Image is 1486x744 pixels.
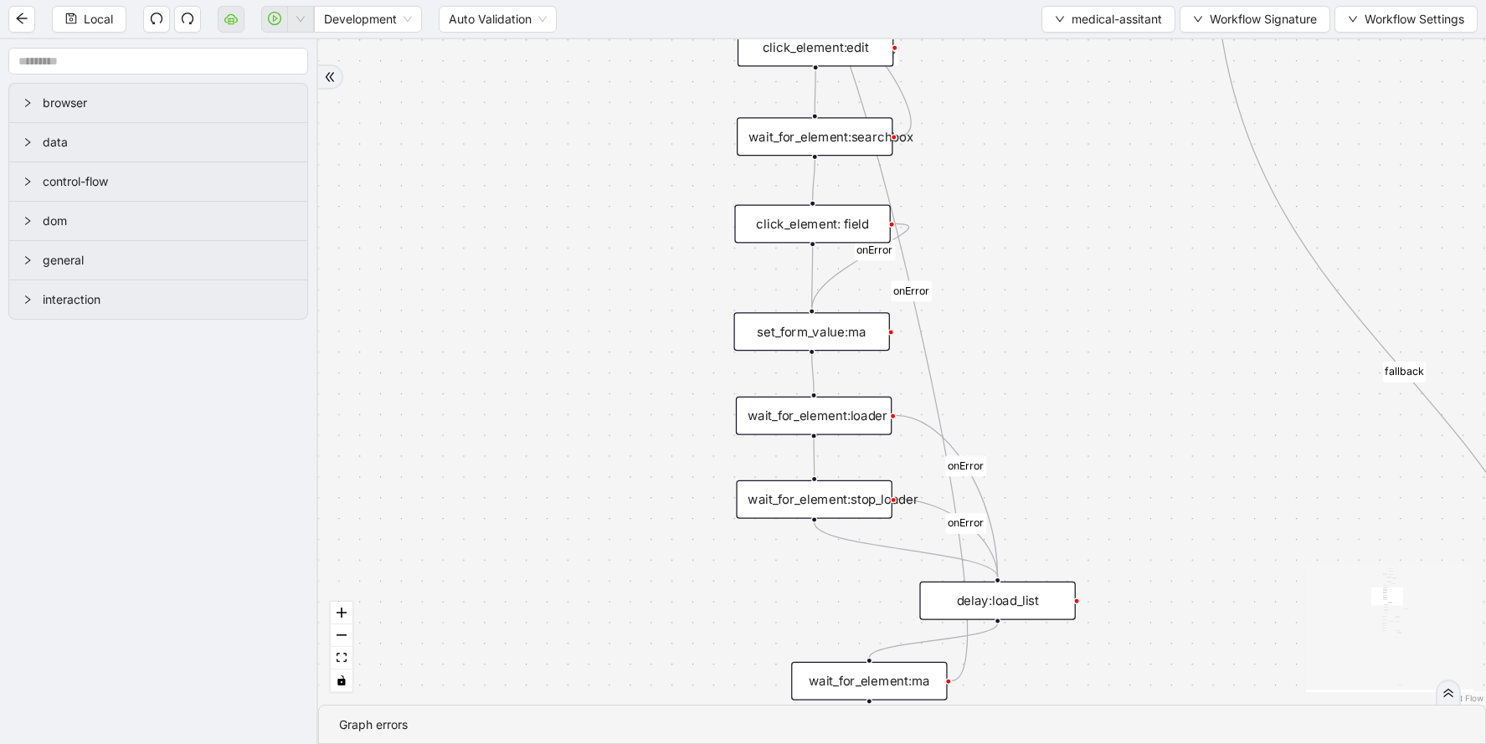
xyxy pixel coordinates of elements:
[339,716,1465,734] div: Graph errors
[1440,693,1483,703] a: React Flow attribution
[150,12,163,25] span: undo
[1210,10,1317,28] span: Workflow Signature
[812,355,814,393] g: Edge from set_form_value:ma to wait_for_element:loader
[1193,14,1203,24] span: down
[734,205,890,244] div: click_element: field
[287,6,314,33] button: down
[331,670,352,692] button: toggle interactivity
[812,223,909,308] g: Edge from click_element: field to set_form_value:ma
[23,216,33,226] span: right
[9,123,307,162] div: data
[9,241,307,280] div: general
[919,582,1075,620] div: delay:load_list
[812,247,813,308] g: Edge from click_element: field to set_form_value:ma
[1442,687,1454,699] span: double-right
[23,98,33,108] span: right
[218,6,244,33] button: cloud-server
[181,12,194,25] span: redo
[791,662,947,700] div: wait_for_element:ma
[1365,10,1464,28] span: Workflow Settings
[23,177,33,187] span: right
[736,397,892,435] div: wait_for_element:loader
[43,133,294,151] span: data
[143,6,170,33] button: undo
[43,251,294,269] span: general
[9,202,307,240] div: dom
[8,6,35,33] button: arrow-left
[43,94,294,112] span: browser
[174,6,201,33] button: redo
[813,160,815,201] g: Edge from wait_for_element:searchbox to click_element: field
[324,71,336,83] span: double-right
[324,7,412,32] span: Development
[261,6,288,33] button: play-circle
[815,522,998,577] g: Edge from wait_for_element:stop_loader to delay:load_list
[738,28,893,67] div: click_element:edit
[737,117,892,156] div: wait_for_element:searchbox
[869,623,997,658] g: Edge from delay:load_list to wait_for_element:ma
[733,312,889,351] div: set_form_value:ma
[296,14,306,24] span: down
[736,480,892,519] div: wait_for_element:stop_loader
[23,137,33,147] span: right
[1348,14,1358,24] span: down
[9,162,307,201] div: control-flow
[1180,6,1330,33] button: downWorkflow Signature
[9,280,307,319] div: interaction
[331,624,352,647] button: zoom out
[331,647,352,670] button: fit view
[1055,14,1065,24] span: down
[268,12,281,25] span: play-circle
[15,12,28,25] span: arrow-left
[9,84,307,122] div: browser
[1072,10,1162,28] span: medical-assitant
[815,3,967,680] g: Edge from wait_for_element:ma to click_element:edit
[84,10,113,28] span: Local
[814,439,815,476] g: Edge from wait_for_element:loader to wait_for_element:stop_loader
[224,12,238,25] span: cloud-server
[23,255,33,265] span: right
[449,7,547,32] span: Auto Validation
[43,172,294,191] span: control-flow
[331,602,352,624] button: zoom in
[1334,6,1478,33] button: downWorkflow Settings
[43,290,294,309] span: interaction
[23,295,33,305] span: right
[43,212,294,230] span: dom
[1041,6,1175,33] button: downmedical-assitant
[65,13,77,24] span: save
[52,6,126,33] button: saveLocal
